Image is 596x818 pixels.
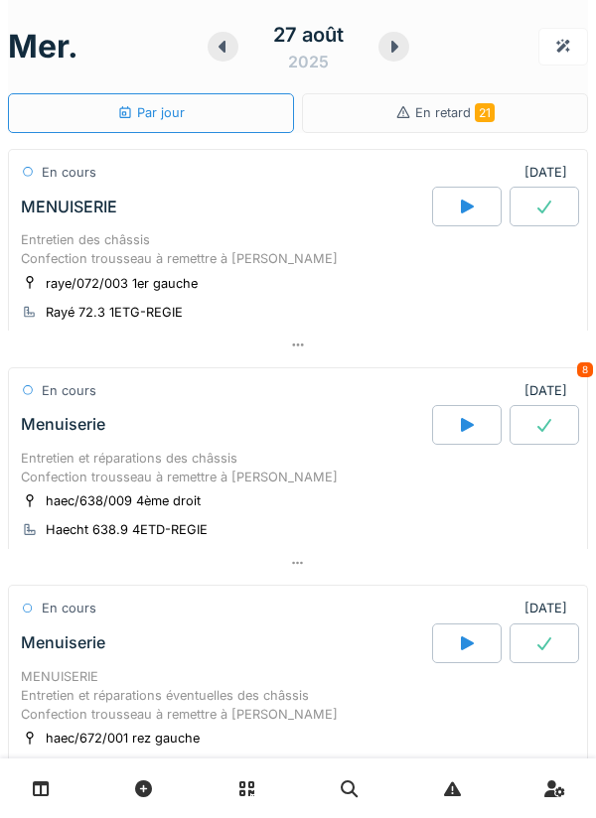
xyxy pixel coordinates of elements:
[8,28,78,66] h1: mer.
[273,20,344,50] div: 27 août
[288,50,329,73] div: 2025
[46,729,200,748] div: haec/672/001 rez gauche
[21,415,105,434] div: Menuiserie
[42,381,96,400] div: En cours
[21,667,575,725] div: MENUISERIE Entretien et réparations éventuelles des châssis Confection trousseau à remettre à [PE...
[117,103,185,122] div: Par jour
[577,362,593,377] div: 8
[524,599,575,617] div: [DATE]
[524,381,575,400] div: [DATE]
[524,163,575,182] div: [DATE]
[475,103,495,122] span: 21
[21,633,105,652] div: Menuiserie
[21,198,117,216] div: MENUISERIE
[46,274,198,293] div: raye/072/003 1er gauche
[46,520,208,539] div: Haecht 638.9 4ETD-REGIE
[42,163,96,182] div: En cours
[21,230,575,268] div: Entretien des châssis Confection trousseau à remettre à [PERSON_NAME]
[42,599,96,617] div: En cours
[21,449,575,486] div: Entretien et réparations des châssis Confection trousseau à remettre à [PERSON_NAME]
[46,303,183,322] div: Rayé 72.3 1ETG-REGIE
[46,491,201,510] div: haec/638/009 4ème droit
[415,105,495,120] span: En retard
